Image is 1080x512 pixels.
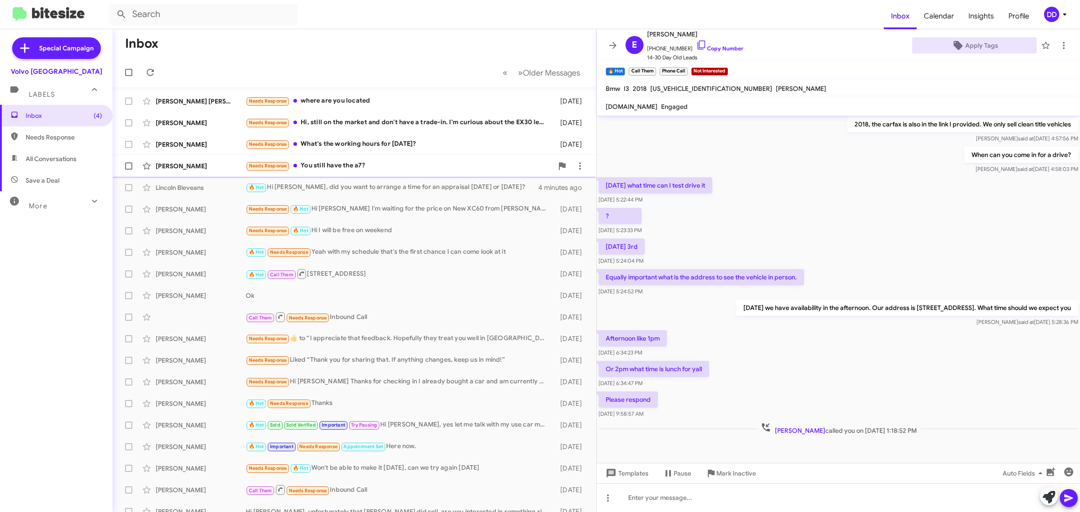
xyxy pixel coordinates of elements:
small: Phone Call [660,67,688,76]
div: DD [1044,7,1059,22]
span: I3 [624,85,629,93]
div: ​👍​ to “ I appreciate that feedback. Hopefully they treat you well in [GEOGRAPHIC_DATA] ” [246,333,552,344]
span: [DATE] 5:22:44 PM [598,196,643,203]
span: 🔥 Hot [249,422,264,428]
div: [DATE] [552,97,589,106]
div: [DATE] [552,269,589,278]
span: [PERSON_NAME] [776,85,826,93]
span: 🔥 Hot [249,444,264,449]
span: (4) [94,111,102,120]
span: 14-30 Day Old Leads [647,53,743,62]
div: Ok [246,291,552,300]
div: [DATE] [552,485,589,494]
p: Equally important what is the address to see the vehicle in person. [598,269,804,285]
div: [PERSON_NAME] [PERSON_NAME] [156,97,246,106]
div: Yeah with my schedule that's the first chance I can come look at it [246,247,552,257]
span: Sold [270,422,280,428]
div: Here now. [246,441,552,452]
span: 🔥 Hot [249,249,264,255]
span: said at [1017,166,1033,172]
div: [DATE] [552,118,589,127]
span: 🔥 Hot [293,465,308,471]
span: Auto Fields [1003,465,1046,481]
div: Hi [PERSON_NAME] I'm waiting for the price on New XC60 from [PERSON_NAME]. I can drop by later [D... [246,204,552,214]
div: [DATE] [552,140,589,149]
small: Not Interested [691,67,728,76]
p: [DATE] we have availability in the afternoon. Our address is [STREET_ADDRESS]. What time should w... [736,300,1078,316]
span: [DATE] 9:58:57 AM [598,410,643,417]
div: [PERSON_NAME] [156,269,246,278]
div: [PERSON_NAME] [156,399,246,408]
small: 🔥 Hot [606,67,625,76]
span: Needs Response [249,379,287,385]
div: [DATE] [552,226,589,235]
span: Important [322,422,345,428]
p: 2018, the carfax is also in the link I provided. We only sell clean title vehicles [847,116,1078,132]
span: Needs Response [249,120,287,126]
button: Mark Inactive [698,465,763,481]
span: 🔥 Hot [249,400,264,406]
div: [DATE] [552,399,589,408]
div: Hi, still on the market and don't have a trade-in. I'm curious about the EX30 lease 24mo / 7.5k m... [246,117,552,128]
div: [DATE] [552,377,589,386]
span: called you on [DATE] 1:18:52 PM [757,422,920,435]
div: Lincoln Bleveans [156,183,246,192]
div: [PERSON_NAME] [156,485,246,494]
div: [PERSON_NAME] [156,140,246,149]
span: [PERSON_NAME] [775,427,825,435]
span: [PHONE_NUMBER] [647,40,743,53]
div: [PERSON_NAME] [156,377,246,386]
button: Pause [656,465,698,481]
span: [PERSON_NAME] [DATE] 5:28:36 PM [976,319,1078,325]
div: Hi I will be free on weekend [246,225,552,236]
span: Call Them [249,488,272,494]
button: DD [1036,7,1070,22]
span: Needs Response [249,336,287,341]
div: [DATE] [552,334,589,343]
span: Mark Inactive [716,465,756,481]
div: Hi [PERSON_NAME] Thanks for checking in I already bought a car and am currently not looking for o... [246,377,552,387]
div: [DATE] [552,356,589,365]
button: Templates [597,465,656,481]
div: [PERSON_NAME] [156,162,246,171]
div: Won't be able to make it [DATE], can we try again [DATE] [246,463,552,473]
span: Needs Response [249,98,287,104]
div: [PERSON_NAME] [156,442,246,451]
span: More [29,202,47,210]
span: Labels [29,90,55,99]
span: Needs Response [249,141,287,147]
span: Needs Response [289,315,327,321]
div: [PERSON_NAME] [156,118,246,127]
button: Apply Tags [912,37,1037,54]
div: Inbound Call [246,484,552,495]
span: [PERSON_NAME] [DATE] 4:58:03 PM [976,166,1078,172]
span: Call Them [270,272,293,278]
p: Or 2pm what time is lunch for yall [598,361,709,377]
span: 2018 [633,85,647,93]
span: Insights [961,3,1001,29]
span: 🔥 Hot [293,206,308,212]
span: said at [1018,135,1034,142]
span: [DATE] 5:24:52 PM [598,288,643,295]
div: [PERSON_NAME] [156,464,246,473]
span: [DATE] 5:23:33 PM [598,227,642,234]
div: You still have the a7? [246,161,553,171]
span: [US_VEHICLE_IDENTIFICATION_NUMBER] [650,85,772,93]
span: said at [1018,319,1034,325]
span: Call Them [249,315,272,321]
div: where are you located [246,96,552,106]
div: [DATE] [552,442,589,451]
a: Profile [1001,3,1036,29]
span: 🔥 Hot [249,272,264,278]
a: Calendar [917,3,961,29]
span: Special Campaign [39,44,94,53]
button: Auto Fields [995,465,1053,481]
span: Important [270,444,293,449]
div: What's the working hours for [DATE]? [246,139,552,149]
span: Needs Response [249,228,287,234]
span: E [632,38,637,52]
p: When can you come in for a drive? [964,147,1078,163]
span: [DATE] 6:34:23 PM [598,349,642,356]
